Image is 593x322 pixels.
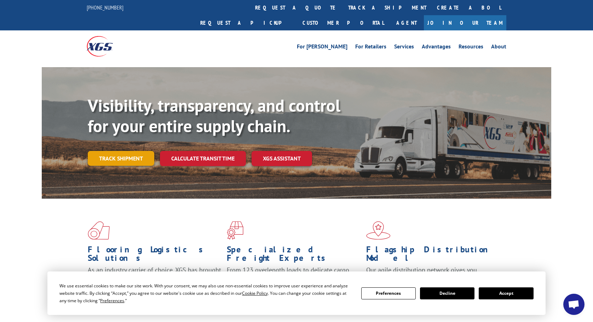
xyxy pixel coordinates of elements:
[227,245,361,266] h1: Specialized Freight Experts
[59,282,352,304] div: We use essential cookies to make our site work. With your consent, we may also use non-essential ...
[361,287,416,299] button: Preferences
[242,290,268,296] span: Cookie Policy
[100,298,124,304] span: Preferences
[88,94,340,137] b: Visibility, transparency, and control for your entire supply chain.
[424,15,506,30] a: Join Our Team
[389,15,424,30] a: Agent
[420,287,474,299] button: Decline
[88,151,154,166] a: Track shipment
[87,4,123,11] a: [PHONE_NUMBER]
[227,266,361,297] p: From 123 overlength loads to delicate cargo, our experienced staff knows the best way to move you...
[459,44,483,52] a: Resources
[479,287,533,299] button: Accept
[88,266,221,291] span: As an industry carrier of choice, XGS has brought innovation and dedication to flooring logistics...
[422,44,451,52] a: Advantages
[227,221,243,240] img: xgs-icon-focused-on-flooring-red
[366,245,500,266] h1: Flagship Distribution Model
[563,294,585,315] a: Open chat
[88,221,110,240] img: xgs-icon-total-supply-chain-intelligence-red
[195,15,297,30] a: Request a pickup
[366,266,496,282] span: Our agile distribution network gives you nationwide inventory management on demand.
[366,221,391,240] img: xgs-icon-flagship-distribution-model-red
[252,151,312,166] a: XGS ASSISTANT
[355,44,386,52] a: For Retailers
[297,44,347,52] a: For [PERSON_NAME]
[394,44,414,52] a: Services
[88,245,221,266] h1: Flooring Logistics Solutions
[160,151,246,166] a: Calculate transit time
[47,271,546,315] div: Cookie Consent Prompt
[297,15,389,30] a: Customer Portal
[491,44,506,52] a: About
